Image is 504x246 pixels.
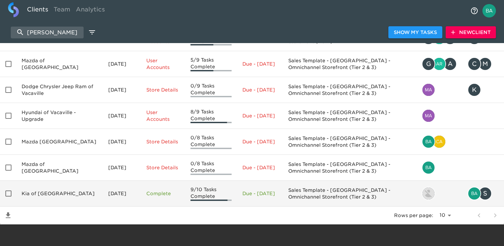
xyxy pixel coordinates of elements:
[283,51,416,77] td: Sales Template - [GEOGRAPHIC_DATA] - Omnichannel Storefront (Tier 2 & 3)
[11,27,84,38] input: search
[146,138,180,145] p: Store Details
[468,83,499,97] div: katie@simmsautogroup.com
[146,109,180,122] p: User Accounts
[103,181,141,207] td: [DATE]
[185,129,237,155] td: 0/8 Tasks Complete
[422,110,435,122] img: madison.craig@roadster.com
[8,2,19,17] img: logo
[103,103,141,129] td: [DATE]
[394,212,433,219] p: Rows per page:
[468,57,481,71] div: C
[283,103,416,129] td: Sales Template - [GEOGRAPHIC_DATA] - Omnichannel Storefront (Tier 2 & 3)
[16,155,103,181] td: Mazda of [GEOGRAPHIC_DATA]
[16,129,103,155] td: Mazda [GEOGRAPHIC_DATA]
[422,187,457,200] div: drew.doran@roadster.com
[146,164,180,171] p: Store Details
[422,109,457,122] div: madison.craig@roadster.com
[468,187,480,200] img: bailey.rubin@cdk.com
[51,2,73,19] a: Team
[451,28,491,37] span: New Client
[86,27,98,38] button: edit
[422,57,435,71] div: G
[422,162,435,174] img: bailey.rubin@cdk.com
[283,155,416,181] td: Sales Template - [GEOGRAPHIC_DATA] - Omnichannel Storefront (Tier 2 & 3)
[422,187,435,200] img: drew.doran@roadster.com
[478,57,492,71] div: M
[103,51,141,77] td: [DATE]
[16,51,103,77] td: Mazda of [GEOGRAPHIC_DATA]
[242,61,277,67] p: Due - [DATE]
[436,210,453,220] select: rows per page
[422,161,457,174] div: bailey.rubin@cdk.com
[242,112,277,119] p: Due - [DATE]
[466,3,482,19] button: notifications
[388,26,442,39] button: Show My Tasks
[422,135,457,148] div: bailey.rubin@cdk.com, catherine.manisharaj@cdk.com
[422,84,435,96] img: madison.craig@roadster.com
[283,181,416,207] td: Sales Template - [GEOGRAPHIC_DATA] - Omnichannel Storefront (Tier 2 & 3)
[103,129,141,155] td: [DATE]
[468,187,499,200] div: bailey.rubin@cdk.com, skimbro@kiavacaville.com
[242,86,277,93] p: Due - [DATE]
[478,187,492,200] div: S
[446,26,496,39] button: NewClient
[73,2,108,19] a: Analytics
[16,77,103,103] td: Dodge Chrysler Jeep Ram of Vacaville
[443,57,457,71] div: A
[468,83,481,97] div: K
[422,57,457,71] div: geoffrey.ruppert@roadster.com, ari.frost@roadster.com, adam.stelly@roadster.com
[422,83,457,97] div: madison.craig@roadster.com
[283,129,416,155] td: Sales Template - [GEOGRAPHIC_DATA] - Omnichannel Storefront (Tier 2 & 3)
[242,190,277,197] p: Due - [DATE]
[433,58,445,70] img: ari.frost@roadster.com
[16,181,103,207] td: Kia of [GEOGRAPHIC_DATA]
[146,190,180,197] p: Complete
[16,103,103,129] td: Hyundai of Vacaville - Upgrade
[422,136,435,148] img: bailey.rubin@cdk.com
[24,2,51,19] a: Clients
[185,103,237,129] td: 8/9 Tasks Complete
[242,164,277,171] p: Due - [DATE]
[146,57,180,71] p: User Accounts
[468,57,499,71] div: cdimas@mazdavacaville.com, mpingul@wiseautogroup.com
[185,155,237,181] td: 0/8 Tasks Complete
[433,136,445,148] img: catherine.manisharaj@cdk.com
[242,138,277,145] p: Due - [DATE]
[103,155,141,181] td: [DATE]
[185,51,237,77] td: 5/9 Tasks Complete
[185,181,237,207] td: 9/10 Tasks Complete
[103,77,141,103] td: [DATE]
[394,28,437,37] span: Show My Tasks
[185,77,237,103] td: 0/9 Tasks Complete
[482,4,496,17] img: Profile
[283,77,416,103] td: Sales Template - [GEOGRAPHIC_DATA] - Omnichannel Storefront (Tier 2 & 3)
[146,86,180,93] p: Store Details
